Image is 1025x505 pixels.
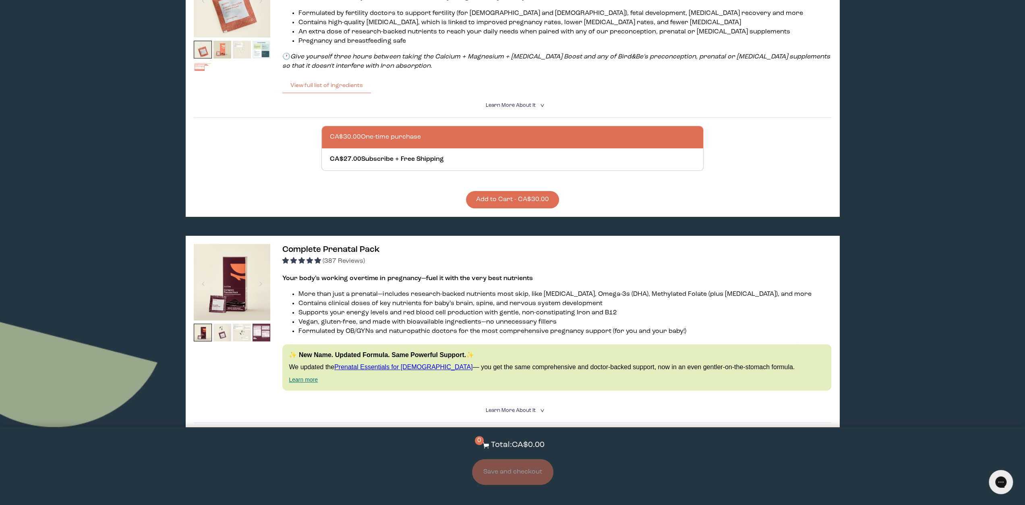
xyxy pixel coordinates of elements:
img: thumbnail image [194,244,270,320]
span: 4.91 stars [282,258,323,264]
span: Learn More About it [486,408,536,413]
li: An extra dose of research-backed nutrients to reach your daily needs when paired with any of our ... [298,27,831,37]
li: More than just a prenatal—includes research-backed nutrients most skip, like [MEDICAL_DATA], Omeg... [298,290,831,299]
summary: Learn More About it < [486,102,540,109]
img: thumbnail image [194,41,212,59]
strong: 🕐 [282,54,290,60]
li: Vegan, gluten-free, and made with bioavailable ingredients—no unnecessary fillers [298,318,831,327]
span: Complete Prenatal Pack [282,245,380,254]
p: Total: CA$0.00 [491,439,545,451]
li: Contains high-quality [MEDICAL_DATA], which is linked to improved pregnancy rates, lower [MEDICAL... [298,18,831,27]
img: thumbnail image [253,324,271,342]
iframe: Gorgias live chat messenger [985,467,1017,497]
span: 0 [475,436,484,445]
li: Formulated by fertility doctors to support fertility (for [DEMOGRAPHIC_DATA] and [DEMOGRAPHIC_DAT... [298,9,831,18]
span: Learn More About it [486,103,536,108]
i: < [538,103,545,108]
img: thumbnail image [213,41,232,59]
img: thumbnail image [233,324,251,342]
img: thumbnail image [194,62,212,80]
p: We updated the — you get the same comprehensive and doctor-backed support, now in an even gentler... [289,363,824,372]
span: (387 Reviews) [323,258,365,264]
a: Learn more [289,376,318,383]
img: thumbnail image [233,41,251,59]
button: View full list of ingredients [282,77,371,94]
button: Save and checkout [472,459,553,485]
button: Add to Cart - CA$30.00 [466,191,559,208]
img: thumbnail image [213,324,232,342]
img: thumbnail image [194,324,212,342]
li: Contains clinical doses of key nutrients for baby’s brain, spine, and nervous system development [298,299,831,308]
a: Prenatal Essentials for [DEMOGRAPHIC_DATA] [334,364,473,370]
strong: ✨ New Name. Updated Formula. Same Powerful Support.✨ [289,351,474,358]
img: thumbnail image [253,41,271,59]
summary: Learn More About it < [486,407,540,414]
li: Formulated by OB/GYNs and naturopathic doctors for the most comprehensive pregnancy support (for ... [298,327,831,336]
li: Supports your energy levels and red blood cell production with gentle, non-constipating Iron and B12 [298,308,831,318]
strong: Your body’s working overtime in pregnancy—fuel it with the very best nutrients [282,275,532,282]
i: < [538,408,545,413]
span: Pregnancy and breastfeeding safe [298,38,406,44]
em: Give yourself three hours between taking the Calcium + Magnesium + [MEDICAL_DATA] Boost and any o... [282,54,830,69]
